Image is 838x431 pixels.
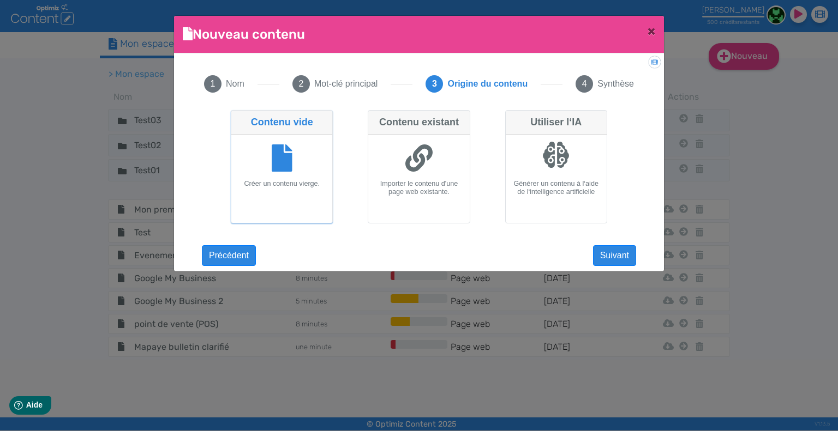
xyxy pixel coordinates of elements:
span: Nom [226,77,244,90]
span: Mot-clé principal [314,77,378,90]
div: Contenu existant [368,111,469,135]
span: Synthèse [597,77,634,90]
span: 1 [204,75,222,93]
h6: Importer le contenu d'une page web existante. [373,180,465,196]
span: 2 [292,75,310,93]
div: Contenu vide [231,111,332,135]
button: 4Synthèse [562,62,647,106]
span: 4 [576,75,593,93]
button: Close [639,16,664,46]
button: Suivant [593,245,636,266]
span: 3 [426,75,443,93]
h6: Générer un contenu à l‘aide de l‘intelligence artificielle [510,180,602,196]
button: 2Mot-clé principal [279,62,391,106]
span: Origine du contenu [447,77,528,90]
button: Précédent [202,245,256,266]
button: 1Nom [191,62,258,106]
button: 3Origine du contenu [412,62,541,106]
div: Utiliser l‘IA [506,111,607,135]
span: × [648,23,655,39]
h6: Créer un contenu vierge. [236,180,328,188]
h4: Nouveau contenu [183,25,305,44]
